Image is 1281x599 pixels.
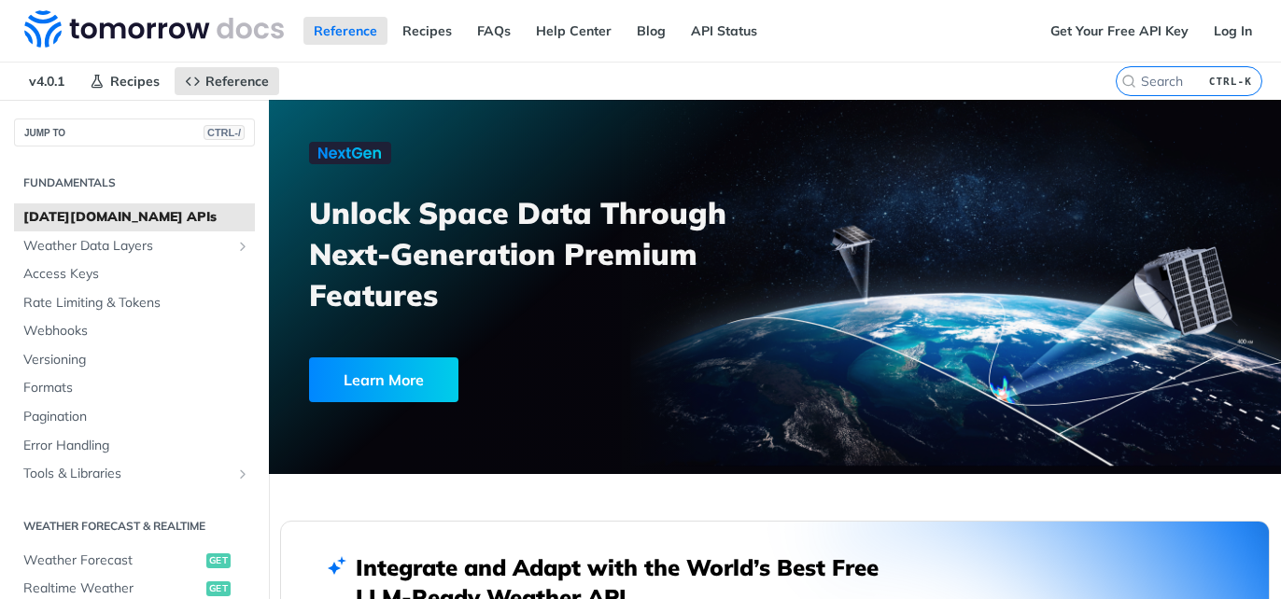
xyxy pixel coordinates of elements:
a: Blog [626,17,676,45]
kbd: CTRL-K [1204,72,1257,91]
a: Learn More [309,357,697,402]
a: [DATE][DOMAIN_NAME] APIs [14,203,255,231]
a: Rate Limiting & Tokens [14,289,255,317]
a: Tools & LibrariesShow subpages for Tools & Libraries [14,460,255,488]
span: Versioning [23,351,250,369]
a: Pagination [14,403,255,431]
span: Tools & Libraries [23,465,231,483]
a: Recipes [79,67,170,95]
img: Tomorrow.io Weather API Docs [24,10,284,48]
a: Help Center [526,17,622,45]
span: Weather Forecast [23,551,202,570]
span: Reference [205,73,269,90]
span: get [206,553,231,568]
span: CTRL-/ [204,125,245,140]
span: Formats [23,379,250,397]
span: Realtime Weather [23,579,202,598]
span: Pagination [23,408,250,426]
a: Reference [175,67,279,95]
button: JUMP TOCTRL-/ [14,118,255,146]
h3: Unlock Space Data Through Next-Generation Premium Features [309,192,795,315]
a: Get Your Free API Key [1040,17,1199,45]
a: Weather Forecastget [14,547,255,575]
a: Weather Data LayersShow subpages for Weather Data Layers [14,232,255,260]
span: Error Handling [23,437,250,455]
span: [DATE][DOMAIN_NAME] APIs [23,208,250,227]
button: Show subpages for Tools & Libraries [235,467,250,481]
svg: Search [1121,74,1136,89]
h2: Weather Forecast & realtime [14,518,255,535]
a: Error Handling [14,432,255,460]
span: Weather Data Layers [23,237,231,256]
a: Formats [14,374,255,402]
span: get [206,581,231,596]
span: Access Keys [23,265,250,284]
a: Log In [1204,17,1262,45]
a: Recipes [392,17,462,45]
a: FAQs [467,17,521,45]
span: Rate Limiting & Tokens [23,294,250,313]
a: Access Keys [14,260,255,288]
span: v4.0.1 [19,67,75,95]
div: Learn More [309,357,458,402]
a: Versioning [14,346,255,374]
span: Webhooks [23,322,250,341]
img: NextGen [309,142,391,164]
a: Webhooks [14,317,255,345]
h2: Fundamentals [14,174,255,191]
span: Recipes [110,73,160,90]
button: Show subpages for Weather Data Layers [235,239,250,254]
a: Reference [303,17,387,45]
a: API Status [681,17,767,45]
